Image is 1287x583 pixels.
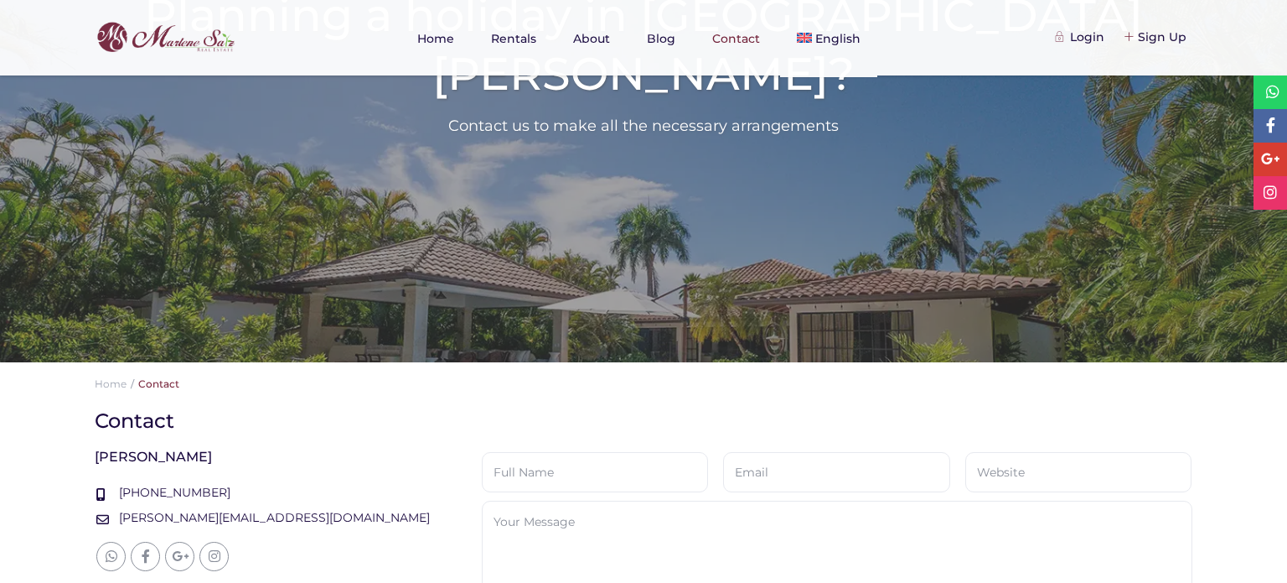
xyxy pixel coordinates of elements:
input: Email [723,452,950,492]
li: Contact [127,377,179,390]
h3: [PERSON_NAME] [95,449,212,466]
a: [PHONE_NUMBER] [119,485,230,500]
input: Full Name [482,452,709,492]
span: English [815,31,861,46]
a: [PERSON_NAME][EMAIL_ADDRESS][DOMAIN_NAME] [119,510,430,525]
a: Home [95,377,127,390]
img: logo [71,18,239,57]
div: Sign Up [1125,28,1186,46]
h1: Contact [95,408,1180,434]
div: Login [1057,28,1104,46]
input: Website [965,452,1192,492]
